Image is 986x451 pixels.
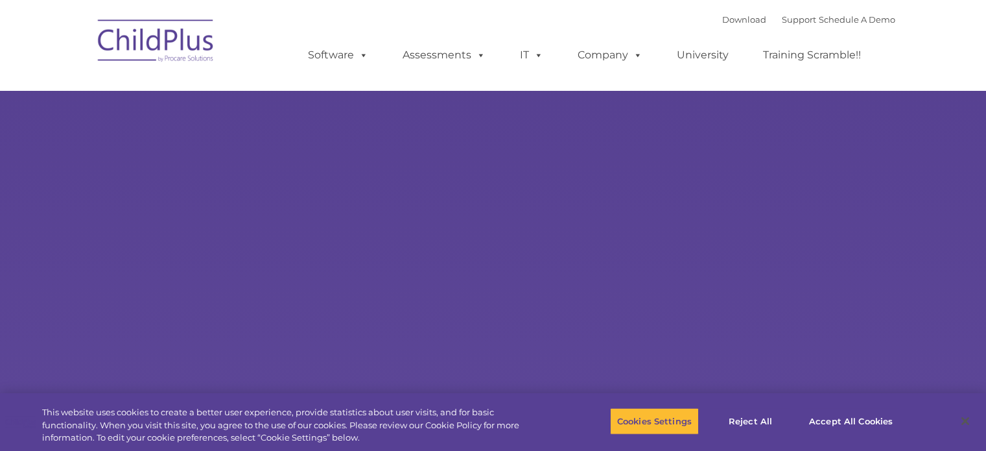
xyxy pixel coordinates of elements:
[722,14,766,25] a: Download
[782,14,816,25] a: Support
[951,407,980,435] button: Close
[664,42,742,68] a: University
[390,42,499,68] a: Assessments
[91,10,221,75] img: ChildPlus by Procare Solutions
[722,14,895,25] font: |
[819,14,895,25] a: Schedule A Demo
[802,408,900,435] button: Accept All Cookies
[610,408,699,435] button: Cookies Settings
[507,42,556,68] a: IT
[750,42,874,68] a: Training Scramble!!
[710,408,791,435] button: Reject All
[565,42,655,68] a: Company
[42,406,543,445] div: This website uses cookies to create a better user experience, provide statistics about user visit...
[295,42,381,68] a: Software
